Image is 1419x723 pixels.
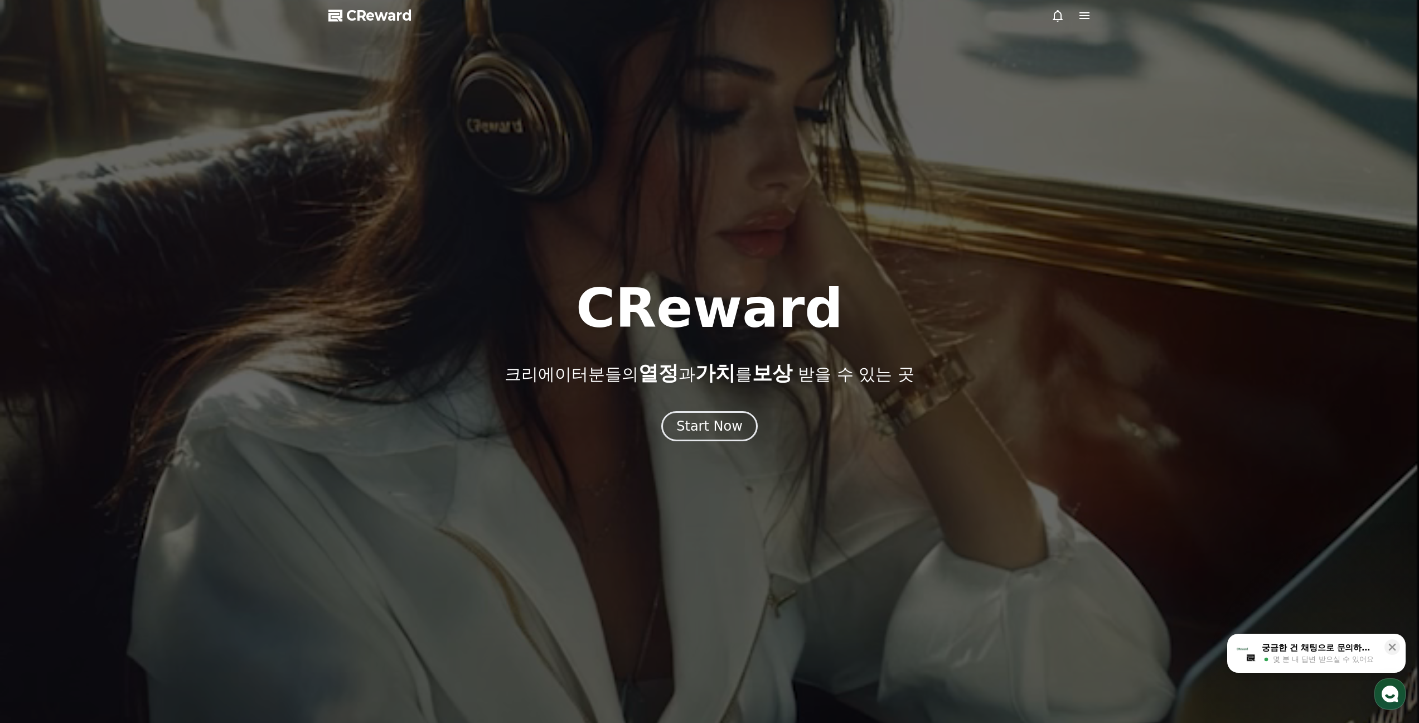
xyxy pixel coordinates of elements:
[752,361,792,384] span: 보상
[695,361,735,384] span: 가치
[676,417,743,435] div: Start Now
[661,411,758,441] button: Start Now
[638,361,679,384] span: 열정
[576,282,843,335] h1: CReward
[328,7,412,25] a: CReward
[505,362,914,384] p: 크리에이터분들의 과 를 받을 수 있는 곳
[346,7,412,25] span: CReward
[661,422,758,433] a: Start Now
